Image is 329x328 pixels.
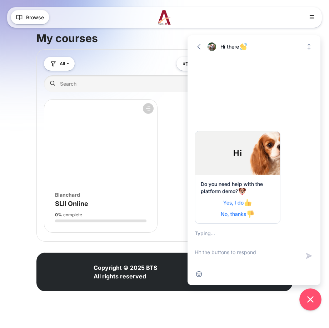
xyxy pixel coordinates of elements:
[36,31,98,45] h1: My courses
[158,10,171,25] a: A12 A12
[60,60,65,67] span: All
[44,75,285,92] input: Search
[158,10,171,25] img: A12
[55,200,88,207] a: SLII Online
[55,212,58,217] strong: 0
[26,14,44,21] span: Browse
[55,212,146,218] div: % complete
[36,49,293,242] section: Course overview
[44,57,75,71] button: Grouping drop-down menu
[176,57,248,71] button: Sorting drop-down menu
[55,191,146,198] div: Blanchard
[36,21,293,242] section: Content
[11,10,49,24] button: Browse
[44,57,285,94] div: Course overview controls
[94,264,157,280] strong: Copyright © 2025 BTS All rights reserved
